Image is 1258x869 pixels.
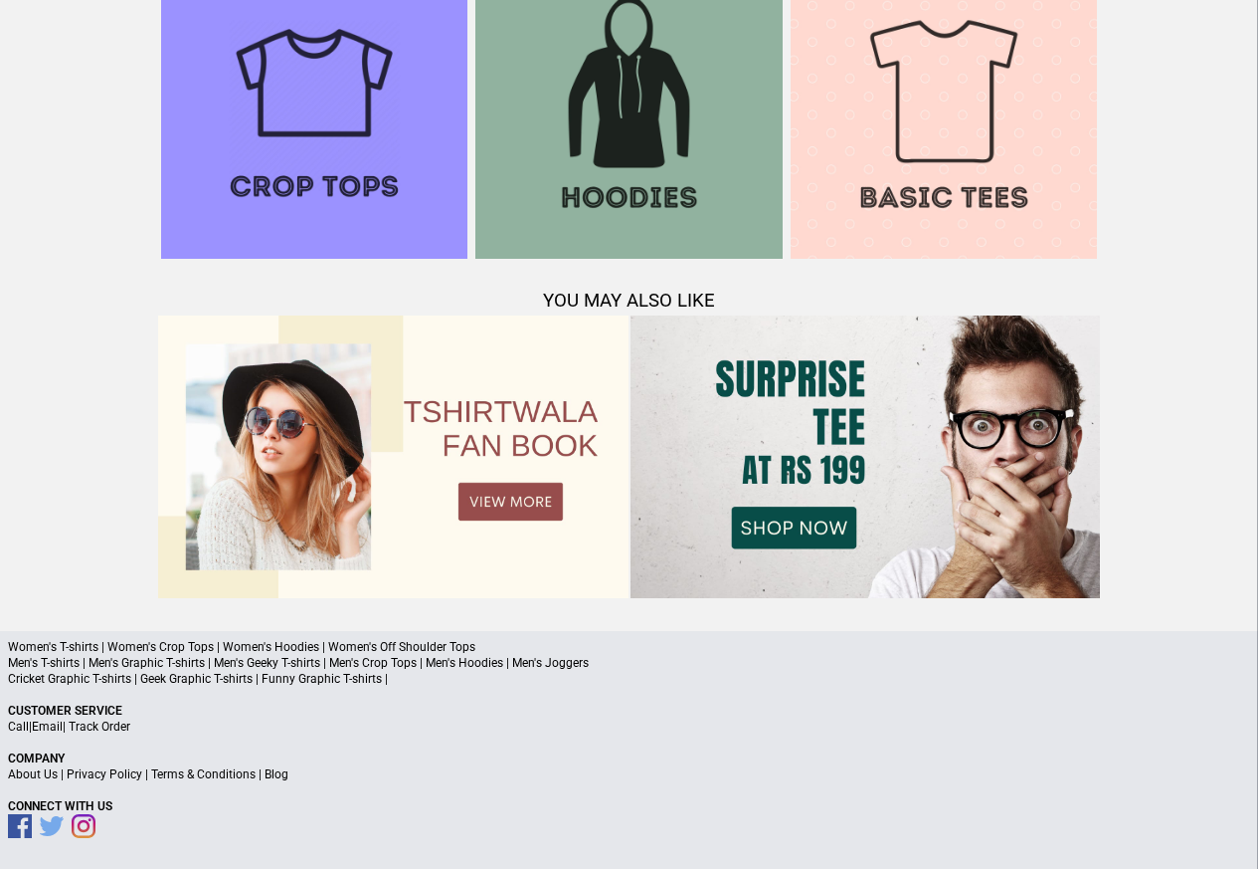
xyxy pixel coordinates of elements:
[8,703,1250,719] p: Customer Service
[265,767,288,781] a: Blog
[8,798,1250,814] p: Connect With Us
[8,655,1250,671] p: Men's T-shirts | Men's Graphic T-shirts | Men's Geeky T-shirts | Men's Crop Tops | Men's Hoodies ...
[8,719,1250,735] p: | |
[8,671,1250,687] p: Cricket Graphic T-shirts | Geek Graphic T-shirts | Funny Graphic T-shirts |
[67,767,142,781] a: Privacy Policy
[8,767,58,781] a: About Us
[8,639,1250,655] p: Women's T-shirts | Women's Crop Tops | Women's Hoodies | Women's Off Shoulder Tops
[8,720,29,734] a: Call
[151,767,256,781] a: Terms & Conditions
[69,720,130,734] a: Track Order
[543,290,715,312] span: YOU MAY ALSO LIKE
[8,751,1250,766] p: Company
[32,720,63,734] a: Email
[8,766,1250,782] p: | | |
